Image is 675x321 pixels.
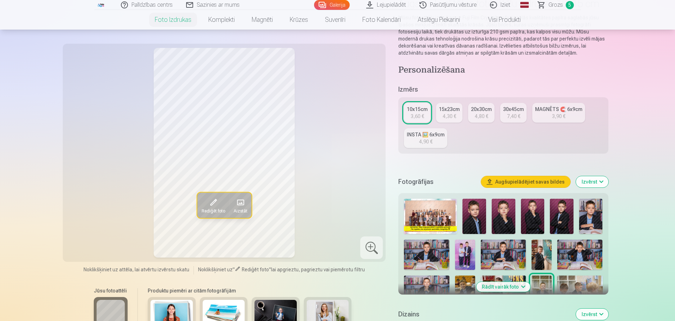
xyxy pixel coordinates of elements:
[481,176,570,187] button: Augšupielādējiet savas bildes
[229,192,251,218] button: Aizstāt
[269,267,271,272] span: "
[404,128,447,148] a: INSTA 🖼️ 6x9cm4,90 €
[242,267,269,272] span: Rediģēt foto
[271,267,365,272] span: lai apgrieztu, pagrieztu vai piemērotu filtru
[281,10,317,30] a: Krūzes
[443,113,456,120] div: 4,30 €
[354,10,409,30] a: Foto kalendāri
[409,10,468,30] a: Atslēgu piekariņi
[398,85,608,94] h5: Izmērs
[476,282,530,292] button: Rādīt vairāk foto
[407,106,428,113] div: 10x15cm
[419,138,432,145] div: 4,90 €
[97,3,105,7] img: /fa1
[84,266,189,273] span: Noklikšķiniet uz attēla, lai atvērtu izvērstu skatu
[197,192,229,218] button: Rediģēt foto
[94,287,128,294] h6: Jūsu fotoattēli
[507,113,520,120] div: 7,40 €
[548,1,563,9] span: Grozs
[398,309,570,319] h5: Dizains
[317,10,354,30] a: Suvenīri
[468,10,529,30] a: Visi produkti
[398,65,608,76] h4: Personalizēšana
[503,106,524,113] div: 30x45cm
[439,106,460,113] div: 15x23cm
[243,10,281,30] a: Magnēti
[468,103,495,123] a: 20x30cm4,80 €
[233,208,247,214] span: Aizstāt
[535,106,582,113] div: MAGNĒTS 🧲 6x9cm
[566,1,574,9] span: 5
[500,103,527,123] a: 30x45cm7,40 €
[398,177,475,187] h5: Fotogrāfijas
[398,14,608,56] p: Mūsu fotoattēlu izdrukas uz Fuji Film Crystal profesionālās kvalitātes papīra saglabās jūsu īpašo...
[576,176,608,187] button: Izvērst
[475,113,488,120] div: 4,80 €
[146,10,200,30] a: Foto izdrukas
[576,309,608,320] button: Izvērst
[200,10,243,30] a: Komplekti
[552,113,565,120] div: 3,90 €
[145,287,354,294] h6: Produktu piemēri ar citām fotogrāfijām
[407,131,444,138] div: INSTA 🖼️ 6x9cm
[471,106,492,113] div: 20x30cm
[201,208,225,214] span: Rediģēt foto
[411,113,424,120] div: 3,60 €
[532,103,585,123] a: MAGNĒTS 🧲 6x9cm3,90 €
[404,103,430,123] a: 10x15cm3,60 €
[233,267,235,272] span: "
[436,103,462,123] a: 15x23cm4,30 €
[198,267,233,272] span: Noklikšķiniet uz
